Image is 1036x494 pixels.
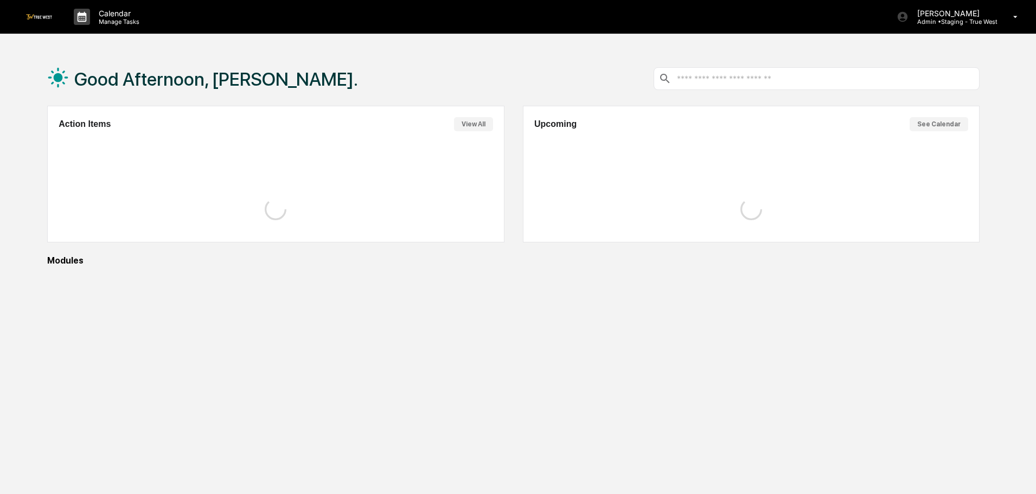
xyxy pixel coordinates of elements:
button: View All [454,117,493,131]
p: Manage Tasks [90,18,145,25]
button: See Calendar [910,117,968,131]
div: Modules [47,255,980,266]
p: Admin • Staging - True West [909,18,997,25]
h2: Upcoming [534,119,577,129]
img: logo [26,14,52,19]
p: Calendar [90,9,145,18]
h1: Good Afternoon, [PERSON_NAME]. [74,68,358,90]
p: [PERSON_NAME] [909,9,997,18]
h2: Action Items [59,119,111,129]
